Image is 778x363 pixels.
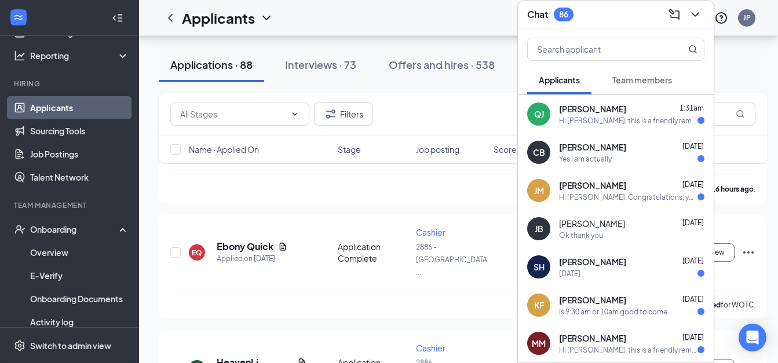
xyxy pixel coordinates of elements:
[559,179,626,191] span: [PERSON_NAME]
[711,185,754,193] b: 16 hours ago
[30,96,129,119] a: Applicants
[682,180,704,189] span: [DATE]
[532,338,546,349] div: MM
[30,142,129,166] a: Job Postings
[739,324,766,351] div: Open Intercom Messenger
[112,12,123,24] svg: Collapse
[30,310,129,333] a: Activity log
[416,243,490,277] span: 2886 - [GEOGRAPHIC_DATA] ...
[260,11,273,25] svg: ChevronDown
[324,107,338,121] svg: Filter
[14,200,127,210] div: Team Management
[667,8,681,21] svg: ComposeMessage
[14,340,25,351] svg: Settings
[559,332,626,344] span: [PERSON_NAME]
[30,119,129,142] a: Sourcing Tools
[30,340,111,351] div: Switch to admin view
[30,264,129,287] a: E-Verify
[682,218,704,227] span: [DATE]
[416,227,445,237] span: Cashier
[192,248,202,258] div: EQ
[30,50,130,61] div: Reporting
[217,253,287,265] div: Applied on [DATE]
[682,333,704,342] span: [DATE]
[714,11,728,25] svg: QuestionInfo
[559,103,626,115] span: [PERSON_NAME]
[416,343,445,353] span: Cashier
[30,241,129,264] a: Overview
[528,38,665,60] input: Search applicant
[389,57,495,72] div: Offers and hires · 538
[539,75,580,85] span: Applicants
[163,11,177,25] svg: ChevronLeft
[559,294,626,306] span: [PERSON_NAME]
[30,287,129,310] a: Onboarding Documents
[682,295,704,303] span: [DATE]
[688,45,697,54] svg: MagnifyingGlass
[688,8,702,21] svg: ChevronDown
[612,75,672,85] span: Team members
[559,154,612,164] div: Yes I am actually
[170,57,253,72] div: Applications · 88
[686,5,704,24] button: ChevronDown
[533,146,545,158] div: CB
[30,223,119,235] div: Onboarding
[534,185,544,196] div: JM
[14,223,25,235] svg: UserCheck
[182,8,255,28] h1: Applicants
[559,192,697,202] div: Hi [PERSON_NAME]. Congratulations, your meeting with Wingstop for Assistant Manager at 2886 - [GE...
[559,218,625,229] span: [PERSON_NAME]
[534,108,544,120] div: QJ
[559,116,697,126] div: Hi [PERSON_NAME], this is a friendly reminder. To move forward with your application for Cook at ...
[494,144,517,155] span: Score
[285,57,356,72] div: Interviews · 73
[743,13,751,23] div: JP
[559,269,580,278] div: [DATE]
[278,242,287,251] svg: Document
[559,345,697,355] div: Hi [PERSON_NAME], this is a friendly reminder. To move forward with your application for Cook at ...
[14,79,127,89] div: Hiring
[559,230,603,240] div: Ok thank you
[682,256,704,265] span: [DATE]
[736,109,745,119] svg: MagnifyingGlass
[527,8,548,21] h3: Chat
[559,307,667,317] div: Is 9:30 am or 10am good to come
[217,240,273,253] h5: Ebony Quick
[180,108,286,120] input: All Stages
[290,109,299,119] svg: ChevronDown
[682,142,704,151] span: [DATE]
[314,102,373,126] button: Filter Filters
[14,50,25,61] svg: Analysis
[559,141,626,153] span: [PERSON_NAME]
[338,144,361,155] span: Stage
[535,223,543,234] div: JB
[13,12,24,23] svg: WorkstreamLogo
[665,5,684,24] button: ComposeMessage
[189,144,259,155] span: Name · Applied On
[338,241,409,264] div: Application Complete
[534,261,545,273] div: SH
[30,166,129,189] a: Talent Network
[742,245,755,259] svg: Ellipses
[559,9,568,19] div: 86
[416,144,459,155] span: Job posting
[680,104,704,112] span: 1:31am
[559,256,626,267] span: [PERSON_NAME]
[534,299,544,311] div: KF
